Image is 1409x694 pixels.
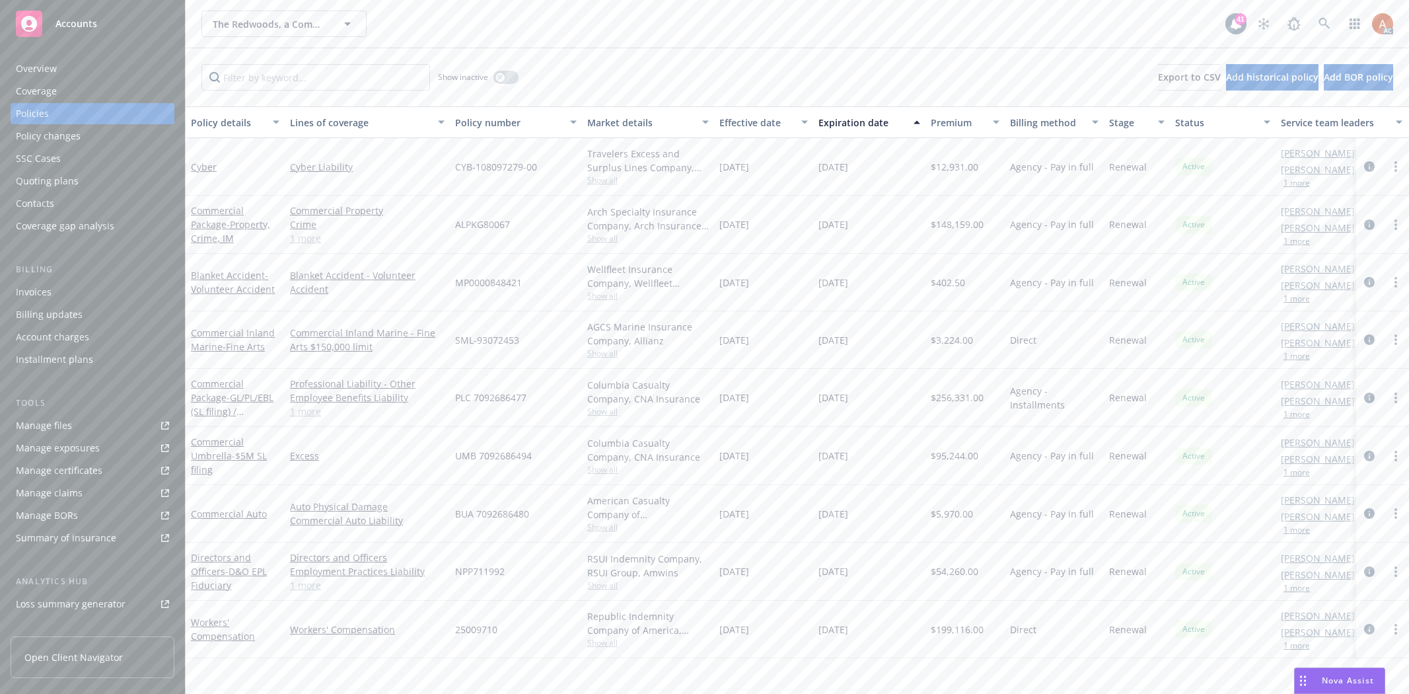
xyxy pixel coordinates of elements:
a: circleInformation [1361,448,1377,464]
a: Blanket Accident [191,269,275,295]
a: Stop snowing [1250,11,1277,37]
span: Agency - Pay in full [1010,276,1094,289]
div: Expiration date [818,116,906,130]
span: Active [1180,161,1207,173]
a: Directors and Officers [191,551,267,592]
a: [PERSON_NAME] [1281,493,1355,507]
span: NPP711992 [455,564,505,578]
span: $402.50 [931,276,965,289]
span: MP0000848421 [455,276,522,289]
span: Renewal [1109,217,1147,231]
span: [DATE] [818,623,848,636]
span: Show all [587,174,709,186]
button: Market details [582,106,714,138]
a: Manage BORs [11,505,174,526]
div: Republic Indemnity Company of America, [GEOGRAPHIC_DATA] Indemnity [587,609,709,637]
span: 25009710 [455,623,497,636]
span: [DATE] [719,333,749,347]
a: Commercial Package [191,204,270,245]
span: Active [1180,219,1207,231]
a: Commercial Package [191,377,273,432]
div: Status [1175,116,1256,130]
a: more [1388,332,1404,348]
span: Renewal [1109,333,1147,347]
a: [PERSON_NAME] [1281,221,1355,235]
div: Effective date [719,116,793,130]
button: The Redwoods, a Community of Seniors [201,11,367,37]
button: Add historical policy [1226,64,1319,91]
span: [DATE] [719,507,749,521]
a: Policies [11,103,174,124]
button: Effective date [714,106,813,138]
div: Policy details [191,116,265,130]
a: circleInformation [1361,506,1377,521]
span: [DATE] [818,507,848,521]
button: Stage [1104,106,1170,138]
span: Active [1180,334,1207,346]
a: [PERSON_NAME] [1281,609,1355,623]
button: 1 more [1283,526,1310,534]
span: BUA 7092686480 [455,507,529,521]
a: 1 more [290,578,445,592]
div: Drag to move [1295,668,1311,693]
a: 1 more [290,231,445,245]
span: $12,931.00 [931,160,978,174]
a: [PERSON_NAME] [1281,204,1355,218]
span: SML-93072453 [455,333,519,347]
span: Nova Assist [1322,675,1374,686]
span: Active [1180,566,1207,578]
span: Accounts [55,19,97,29]
span: Renewal [1109,391,1147,405]
span: $199,116.00 [931,623,984,636]
a: more [1388,390,1404,406]
button: Service team leaders [1276,106,1408,138]
span: Active [1180,450,1207,462]
span: [DATE] [818,333,848,347]
div: Service team leaders [1281,116,1388,130]
span: Active [1180,276,1207,288]
a: Billing updates [11,304,174,325]
a: Commercial Inland Marine [191,327,275,353]
span: Show all [587,637,709,648]
a: Blanket Accident - Volunteer Accident [290,268,445,296]
span: Active [1180,508,1207,520]
a: circleInformation [1361,621,1377,637]
button: Export to CSV [1158,64,1221,91]
a: Account charges [11,327,174,348]
span: $5,970.00 [931,507,973,521]
span: Active [1180,392,1207,404]
a: circleInformation [1361,274,1377,290]
span: Agency - Pay in full [1010,160,1094,174]
span: Agency - Pay in full [1010,507,1094,521]
span: Agency - Pay in full [1010,217,1094,231]
div: Manage BORs [16,505,78,526]
div: Account charges [16,327,89,348]
a: Quoting plans [11,171,174,192]
span: Show all [587,580,709,591]
div: Analytics hub [11,575,174,588]
a: Directors and Officers [290,551,445,564]
a: circleInformation [1361,564,1377,580]
span: $256,331.00 [931,391,984,405]
a: Cyber [191,161,217,173]
span: Show inactive [438,71,488,83]
span: [DATE] [719,564,749,578]
span: $54,260.00 [931,564,978,578]
a: [PERSON_NAME] [1281,551,1355,565]
span: - Property, Crime, IM [191,218,270,245]
span: Show all [587,290,709,301]
a: circleInformation [1361,332,1377,348]
a: Search [1311,11,1338,37]
span: $95,244.00 [931,449,978,463]
a: Manage certificates [11,460,174,481]
a: Workers' Compensation [191,616,255,642]
a: Commercial Auto [191,508,267,520]
span: Renewal [1109,160,1147,174]
a: Commercial Auto Liability [290,514,445,527]
button: Policy number [450,106,582,138]
a: [PERSON_NAME] [1281,452,1355,466]
a: [PERSON_NAME] [1281,568,1355,582]
a: [PERSON_NAME] [1281,625,1355,639]
div: Manage files [16,415,72,436]
div: Policy changes [16,126,81,147]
